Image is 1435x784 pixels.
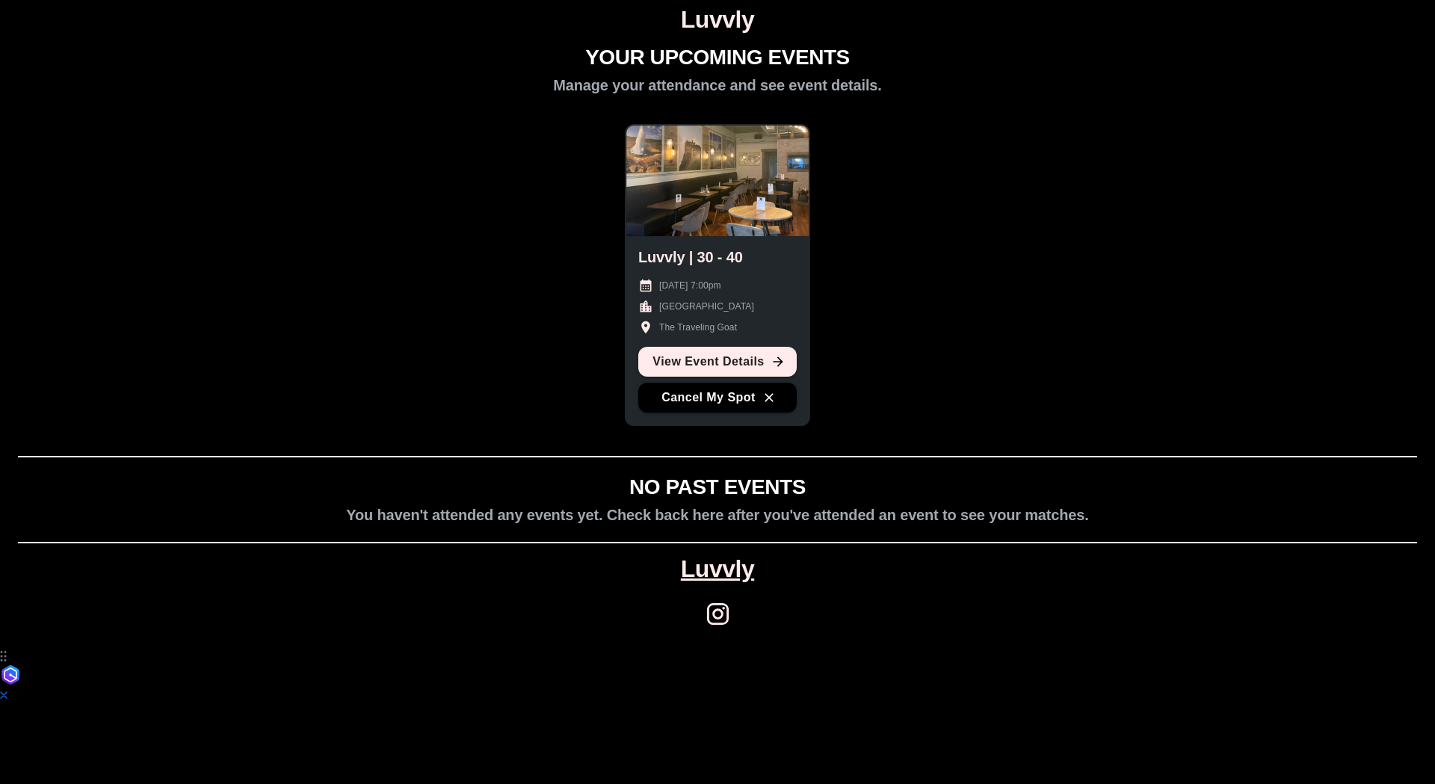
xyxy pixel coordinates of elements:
[346,506,1088,524] h2: You haven't attended any events yet. Check back here after you've attended an event to see your m...
[659,300,754,313] p: [GEOGRAPHIC_DATA]
[659,321,737,334] p: The Traveling Goat
[681,555,754,583] a: Luvvly
[638,347,797,377] a: View Event Details
[585,46,850,70] h1: YOUR UPCOMING EVENTS
[553,76,881,94] h2: Manage your attendance and see event details.
[638,248,743,266] h2: Luvvly | 30 - 40
[659,279,721,292] p: [DATE] 7:00pm
[638,383,797,413] button: Cancel My Spot
[629,475,806,500] h1: NO PAST EVENTS
[6,6,1429,34] h1: Luvvly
